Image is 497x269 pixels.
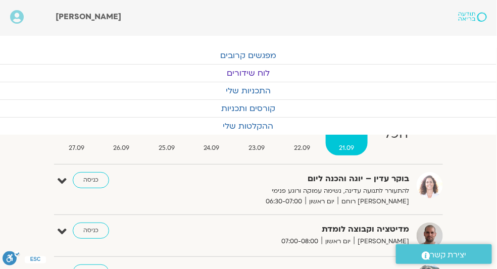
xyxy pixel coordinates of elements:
[145,115,188,155] a: ה25.09
[55,115,98,155] a: ש27.09
[430,248,467,262] span: יצירת קשר
[145,143,188,153] span: 25.09
[326,143,368,153] span: 21.09
[354,236,409,247] span: [PERSON_NAME]
[235,115,279,155] a: ג23.09
[306,196,338,207] span: יום ראשון
[55,143,98,153] span: 27.09
[280,115,324,155] a: ב22.09
[370,115,422,155] a: הכל
[73,172,109,188] a: כניסה
[73,223,109,239] a: כניסה
[322,236,354,247] span: יום ראשון
[56,11,121,22] span: [PERSON_NAME]
[100,143,143,153] span: 26.09
[192,172,409,186] strong: בוקר עדין – יוגה והכנה ליום
[192,223,409,236] strong: מדיטציה וקבוצה לומדת
[338,196,409,207] span: [PERSON_NAME] רוחם
[192,186,409,196] p: להתעורר לתנועה עדינה, נשימה עמוקה ורוגע פנימי
[262,196,306,207] span: 06:30-07:00
[100,115,143,155] a: ו26.09
[190,115,233,155] a: ד24.09
[235,143,279,153] span: 23.09
[396,244,492,264] a: יצירת קשר
[190,143,233,153] span: 24.09
[326,115,368,155] a: א21.09
[280,143,324,153] span: 22.09
[278,236,322,247] span: 07:00-08:00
